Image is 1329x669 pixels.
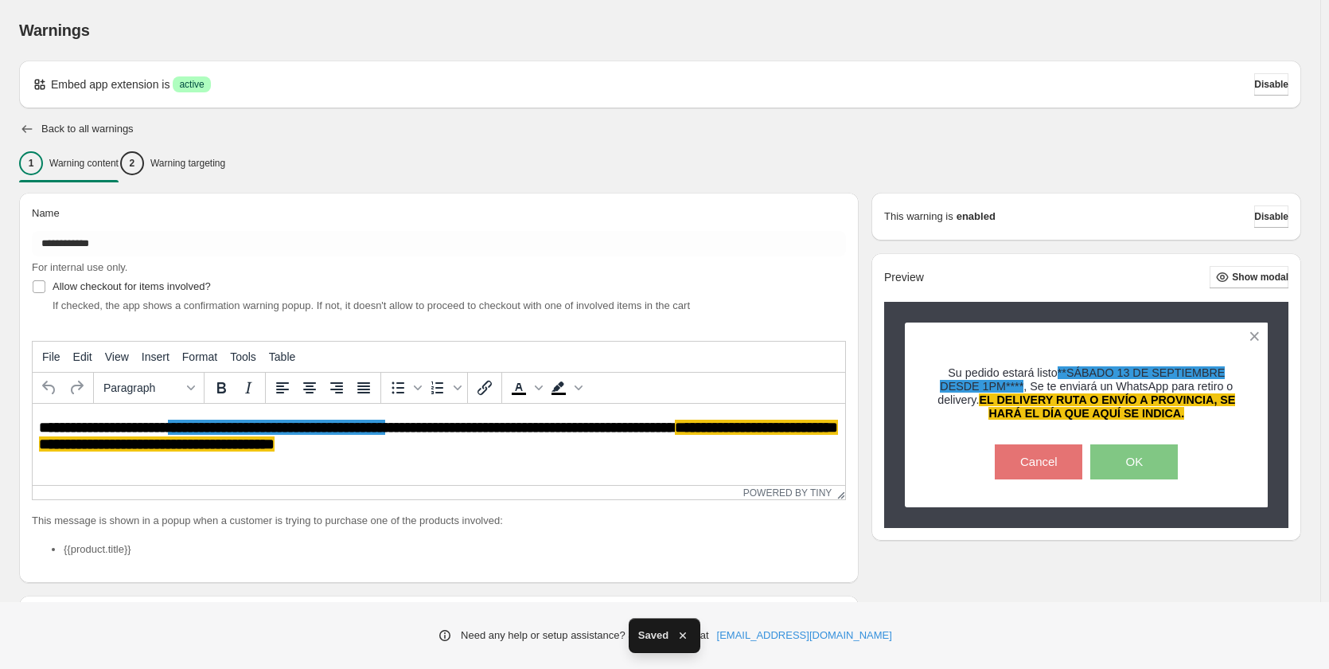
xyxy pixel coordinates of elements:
button: 2Warning targeting [120,147,225,180]
a: [EMAIL_ADDRESS][DOMAIN_NAME] [717,628,892,644]
button: Bold [208,374,235,401]
span: active [179,78,204,91]
button: Formats [97,374,201,401]
button: 1Warning content [19,147,119,180]
iframe: Rich Text Area [33,404,845,485]
div: Text color [505,374,545,401]
div: Bullet list [384,374,424,401]
h2: Back to all warnings [41,123,134,135]
span: Allow checkout for items involved? [53,280,211,292]
button: Cancel [995,444,1082,479]
div: 1 [19,151,43,175]
span: Format [182,350,217,363]
span: Paragraph [103,381,181,394]
p: Warning content [49,157,119,170]
div: 2 [120,151,144,175]
span: Disable [1254,78,1288,91]
div: Resize [832,486,845,499]
span: Disable [1254,210,1288,223]
p: This message is shown in a popup when a customer is trying to purchase one of the products involved: [32,513,846,529]
span: Tools [230,350,256,363]
button: OK [1090,444,1178,479]
h3: Su pedido estará listo , Se te enviará un WhatsApp para retiro o delivery. [933,366,1241,421]
div: Numbered list [424,374,464,401]
button: Undo [36,374,63,401]
div: Background color [545,374,585,401]
button: Redo [63,374,90,401]
span: Warnings [19,22,90,39]
p: This warning is [884,209,953,225]
button: Italic [235,374,262,401]
span: For internal use only. [32,261,127,273]
a: Powered by Tiny [743,487,832,499]
button: Insert/edit link [471,374,498,401]
span: Saved [638,628,668,644]
span: Name [32,207,60,219]
button: Disable [1254,73,1288,96]
p: Warning targeting [150,157,225,170]
span: If checked, the app shows a confirmation warning popup. If not, it doesn't allow to proceed to ch... [53,299,690,311]
p: Embed app extension is [51,76,170,92]
button: Justify [350,374,377,401]
strong: enabled [957,209,996,225]
span: Show modal [1232,271,1288,284]
span: File [42,350,60,363]
span: View [105,350,129,363]
button: Align left [269,374,296,401]
span: Table [269,350,295,363]
button: Disable [1254,205,1288,228]
span: Insert [142,350,170,363]
h2: Preview [884,271,924,284]
span: Edit [73,350,92,363]
button: Show modal [1210,266,1288,288]
button: Align center [296,374,323,401]
span: EL DELIVERY RUTA O ENVÍO A PROVINCIA, SE HARÁ EL DÍA QUE AQUÍ SE INDICA. [979,393,1235,420]
button: Align right [323,374,350,401]
span: **SÁBADO 13 DE SEPTIEMBRE DESDE 1PM**** [940,366,1225,393]
li: {{product.title}} [64,542,846,557]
